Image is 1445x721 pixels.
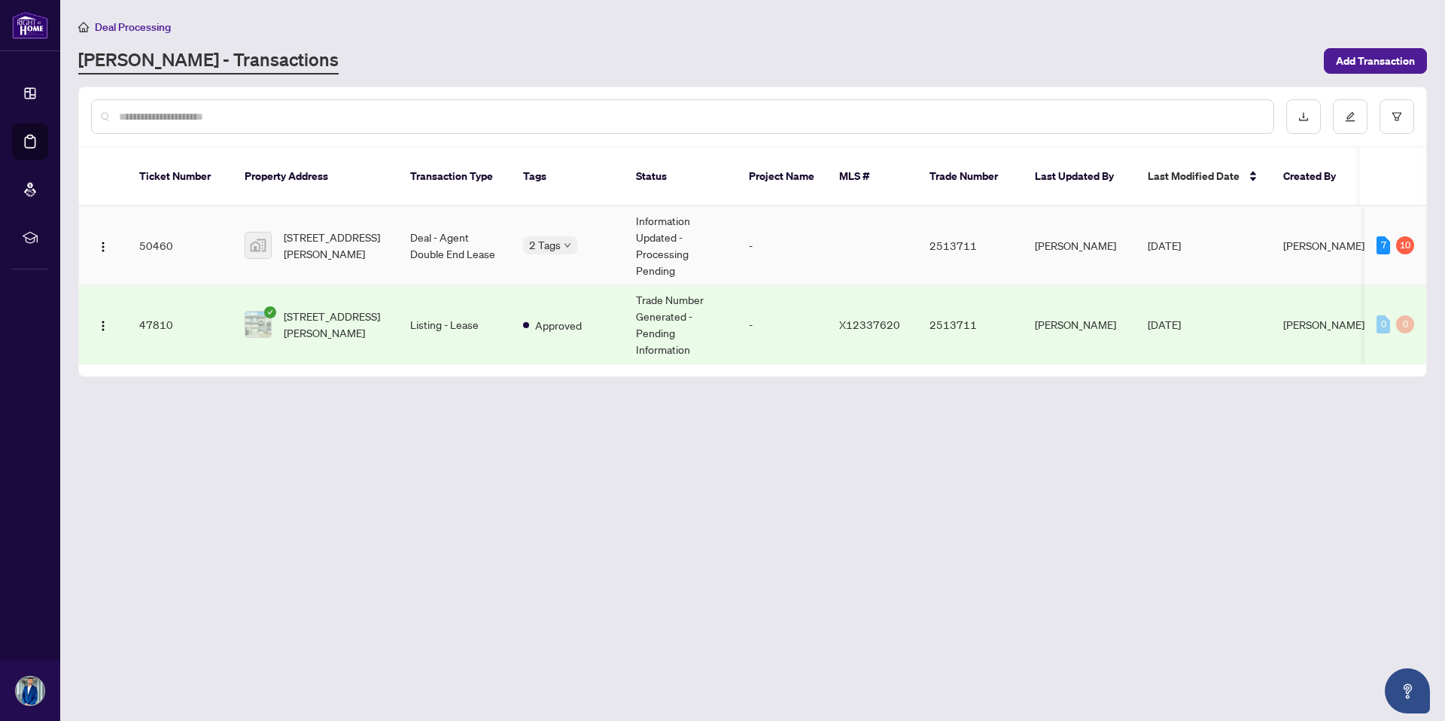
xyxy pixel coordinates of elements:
button: download [1286,99,1321,134]
button: Logo [91,233,115,257]
th: Created By [1271,148,1361,206]
button: Open asap [1385,668,1430,713]
td: - [737,206,827,285]
th: Property Address [233,148,398,206]
img: thumbnail-img [245,312,271,337]
span: Deal Processing [95,20,171,34]
td: 47810 [127,285,233,364]
img: thumbnail-img [245,233,271,258]
button: edit [1333,99,1367,134]
img: logo [12,11,48,39]
span: [DATE] [1148,318,1181,331]
a: [PERSON_NAME] - Transactions [78,47,339,75]
td: Trade Number Generated - Pending Information [624,285,737,364]
button: filter [1380,99,1414,134]
td: 50460 [127,206,233,285]
img: Profile Icon [16,677,44,705]
td: 2513711 [917,285,1023,364]
div: 7 [1377,236,1390,254]
th: MLS # [827,148,917,206]
button: Logo [91,312,115,336]
span: edit [1345,111,1355,122]
td: Information Updated - Processing Pending [624,206,737,285]
th: Last Updated By [1023,148,1136,206]
img: Logo [97,320,109,332]
span: down [564,242,571,249]
th: Trade Number [917,148,1023,206]
span: check-circle [264,306,276,318]
span: Approved [535,317,582,333]
span: filter [1392,111,1402,122]
button: Add Transaction [1324,48,1427,74]
span: [DATE] [1148,239,1181,252]
div: 0 [1377,315,1390,333]
th: Last Modified Date [1136,148,1271,206]
td: [PERSON_NAME] [1023,285,1136,364]
span: [PERSON_NAME] [1283,318,1364,331]
th: Ticket Number [127,148,233,206]
th: Transaction Type [398,148,511,206]
span: X12337620 [839,318,900,331]
span: download [1298,111,1309,122]
img: Logo [97,241,109,253]
span: 2 Tags [529,236,561,254]
td: 2513711 [917,206,1023,285]
td: Deal - Agent Double End Lease [398,206,511,285]
span: [STREET_ADDRESS][PERSON_NAME] [284,229,386,262]
span: Last Modified Date [1148,168,1240,184]
span: [STREET_ADDRESS][PERSON_NAME] [284,308,386,341]
th: Tags [511,148,624,206]
td: [PERSON_NAME] [1023,206,1136,285]
span: Add Transaction [1336,49,1415,73]
td: Listing - Lease [398,285,511,364]
td: - [737,285,827,364]
div: 10 [1396,236,1414,254]
div: 0 [1396,315,1414,333]
span: home [78,22,89,32]
span: [PERSON_NAME] [1283,239,1364,252]
th: Status [624,148,737,206]
th: Project Name [737,148,827,206]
